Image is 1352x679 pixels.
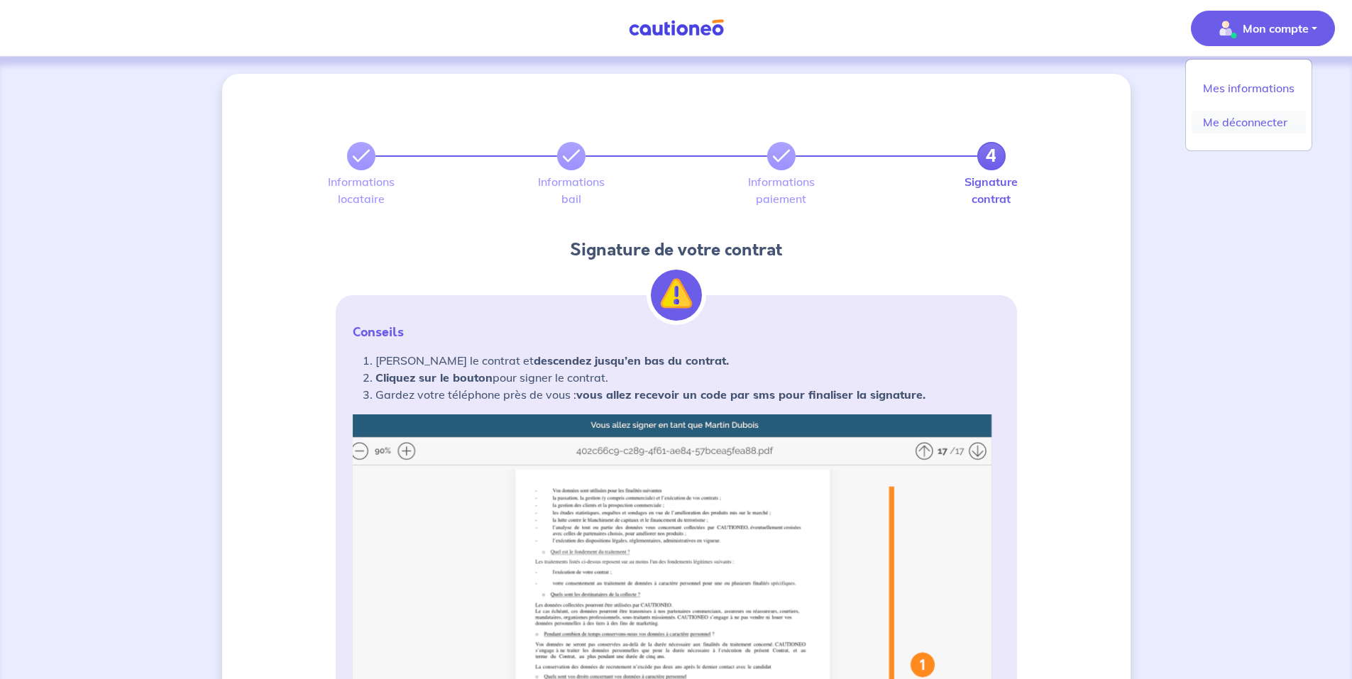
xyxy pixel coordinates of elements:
a: Mes informations [1192,77,1306,99]
a: Me déconnecter [1192,111,1306,133]
label: Informations bail [557,176,586,204]
h4: Signature de votre contrat [336,238,1017,261]
label: Informations paiement [767,176,796,204]
label: Informations locataire [347,176,375,204]
label: Signature contrat [977,176,1006,204]
a: 4 [977,142,1006,170]
strong: vous allez recevoir un code par sms pour finaliser la signature. [576,387,925,402]
li: Gardez votre téléphone près de vous : [375,386,1000,403]
li: pour signer le contrat. [375,369,1000,386]
li: [PERSON_NAME] le contrat et [375,352,1000,369]
div: illu_account_valid_menu.svgMon compte [1185,59,1312,151]
strong: Cliquez sur le bouton [375,370,493,385]
img: illu_alert.svg [651,270,702,321]
button: illu_account_valid_menu.svgMon compte [1191,11,1335,46]
strong: descendez jusqu’en bas du contrat. [534,353,729,368]
img: illu_account_valid_menu.svg [1214,17,1237,40]
p: Mon compte [1243,20,1309,37]
img: Cautioneo [623,19,730,37]
p: Conseils [353,324,1000,341]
